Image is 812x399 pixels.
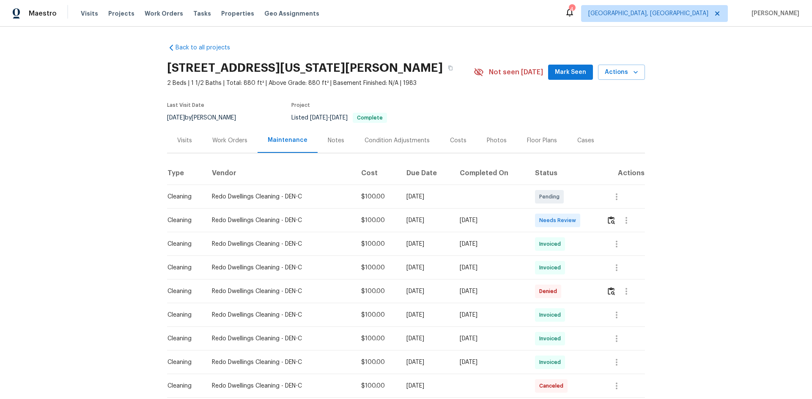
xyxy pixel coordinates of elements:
span: Properties [221,9,254,18]
div: Cases [577,136,594,145]
a: Back to all projects [167,43,248,52]
span: Visits [81,9,98,18]
div: Photos [487,136,507,145]
span: [DATE] [167,115,185,121]
button: Mark Seen [548,65,593,80]
div: Maintenance [268,136,307,144]
span: Projects [108,9,134,18]
div: [DATE] [460,358,521,366]
div: Notes [328,136,344,145]
span: Listed [291,115,387,121]
span: Invoiced [539,263,564,272]
div: [DATE] [406,311,446,319]
th: Vendor [205,161,354,185]
span: Invoiced [539,334,564,343]
div: [DATE] [406,216,446,225]
button: Review Icon [606,210,616,231]
div: $100.00 [361,216,393,225]
div: Redo Dwellings Cleaning - DEN-C [212,358,348,366]
span: [PERSON_NAME] [748,9,799,18]
div: [DATE] [406,240,446,248]
span: [DATE] [330,115,348,121]
div: Cleaning [167,240,198,248]
div: $100.00 [361,358,393,366]
span: Work Orders [145,9,183,18]
div: 4 [569,5,575,14]
div: [DATE] [406,193,446,201]
div: Redo Dwellings Cleaning - DEN-C [212,382,348,390]
div: Redo Dwellings Cleaning - DEN-C [212,193,348,201]
span: - [310,115,348,121]
div: Redo Dwellings Cleaning - DEN-C [212,311,348,319]
span: [DATE] [310,115,328,121]
div: [DATE] [406,263,446,272]
div: $100.00 [361,240,393,248]
span: Invoiced [539,240,564,248]
span: Last Visit Date [167,103,204,108]
th: Cost [354,161,400,185]
div: [DATE] [460,311,521,319]
div: [DATE] [460,263,521,272]
h2: [STREET_ADDRESS][US_STATE][PERSON_NAME] [167,64,443,72]
div: [DATE] [406,287,446,296]
div: Cleaning [167,193,198,201]
span: Pending [539,193,563,201]
div: Redo Dwellings Cleaning - DEN-C [212,334,348,343]
span: [GEOGRAPHIC_DATA], [GEOGRAPHIC_DATA] [588,9,708,18]
span: Mark Seen [555,67,586,78]
div: Cleaning [167,311,198,319]
button: Actions [598,65,645,80]
div: $100.00 [361,193,393,201]
div: [DATE] [406,334,446,343]
div: Cleaning [167,334,198,343]
img: Review Icon [608,216,615,224]
span: Canceled [539,382,567,390]
span: Denied [539,287,560,296]
div: Cleaning [167,263,198,272]
button: Review Icon [606,281,616,301]
div: by [PERSON_NAME] [167,113,246,123]
div: Redo Dwellings Cleaning - DEN-C [212,216,348,225]
button: Copy Address [443,60,458,76]
div: Redo Dwellings Cleaning - DEN-C [212,263,348,272]
div: Work Orders [212,136,247,145]
div: Cleaning [167,216,198,225]
div: Costs [450,136,466,145]
span: Not seen [DATE] [489,68,543,76]
th: Status [528,161,600,185]
div: [DATE] [460,287,521,296]
div: $100.00 [361,382,393,390]
span: Complete [354,115,386,120]
div: [DATE] [406,382,446,390]
div: [DATE] [460,216,521,225]
div: Visits [177,136,192,145]
div: Cleaning [167,382,198,390]
div: Cleaning [167,358,198,366]
div: Floor Plans [527,136,557,145]
div: Condition Adjustments [365,136,430,145]
div: Redo Dwellings Cleaning - DEN-C [212,287,348,296]
div: [DATE] [460,334,521,343]
th: Completed On [453,161,528,185]
span: Invoiced [539,311,564,319]
div: [DATE] [406,358,446,366]
img: Review Icon [608,287,615,295]
span: Geo Assignments [264,9,319,18]
span: Invoiced [539,358,564,366]
span: Tasks [193,11,211,16]
div: $100.00 [361,287,393,296]
div: Cleaning [167,287,198,296]
th: Type [167,161,205,185]
span: Project [291,103,310,108]
div: Redo Dwellings Cleaning - DEN-C [212,240,348,248]
th: Due Date [400,161,453,185]
div: $100.00 [361,263,393,272]
span: Actions [605,67,638,78]
span: 2 Beds | 1 1/2 Baths | Total: 880 ft² | Above Grade: 880 ft² | Basement Finished: N/A | 1983 [167,79,474,87]
span: Maestro [29,9,57,18]
div: [DATE] [460,240,521,248]
div: $100.00 [361,334,393,343]
div: $100.00 [361,311,393,319]
span: Needs Review [539,216,579,225]
th: Actions [600,161,645,185]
